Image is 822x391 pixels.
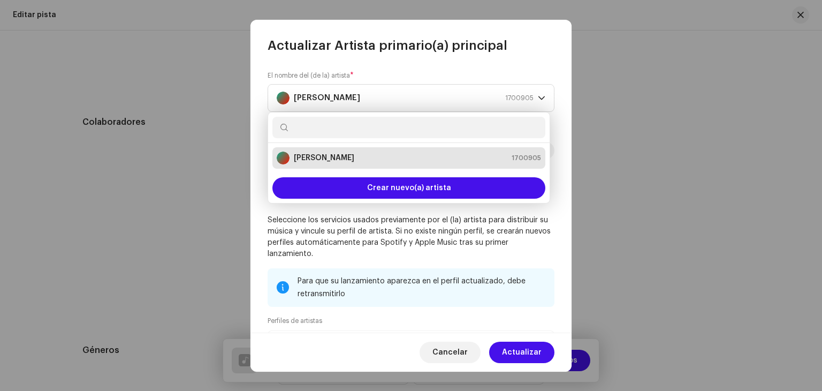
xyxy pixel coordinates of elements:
[489,342,554,363] button: Actualizar
[268,315,322,326] small: Perfiles de artistas
[512,153,541,163] span: 1700905
[538,85,545,111] div: dropdown trigger
[268,143,550,173] ul: Option List
[420,342,481,363] button: Cancelar
[294,153,354,163] strong: [PERSON_NAME]
[268,215,554,260] p: Seleccione los servicios usados previamente por el (la) artista para distribuir su música y vincu...
[432,342,468,363] span: Cancelar
[505,85,534,111] span: 1700905
[268,37,507,54] span: Actualizar Artista primario(a) principal
[272,147,545,169] li: Miriam Barrera
[277,85,538,111] span: Miriam Barrera
[502,342,542,363] span: Actualizar
[294,85,360,111] strong: [PERSON_NAME]
[268,71,354,80] label: El nombre del (de la) artista
[367,177,451,199] span: Crear nuevo(a) artista
[298,275,546,300] div: Para que su lanzamiento aparezca en el perfil actualizado, debe retransmitirlo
